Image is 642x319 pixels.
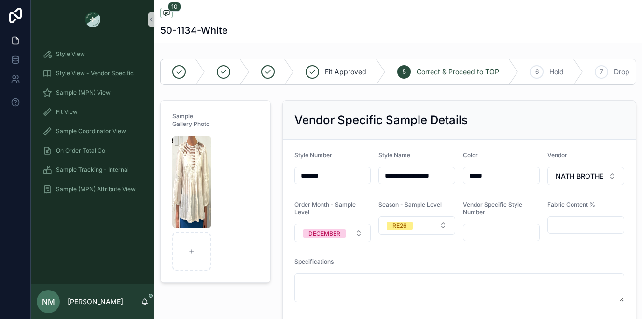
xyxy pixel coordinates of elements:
[547,152,567,159] span: Vendor
[56,69,134,77] span: Style View - Vendor Specific
[378,216,455,235] button: Select Button
[56,89,111,97] span: Sample (MPN) View
[614,67,629,77] span: Drop
[547,167,624,185] button: Select Button
[172,112,209,127] span: Sample Gallery Photo
[56,185,136,193] span: Sample (MPN) Attribute View
[56,127,126,135] span: Sample Coordinator View
[160,8,173,20] button: 10
[549,67,564,77] span: Hold
[294,112,468,128] h2: Vendor Specific Sample Details
[392,222,407,230] div: RE26
[68,297,123,306] p: [PERSON_NAME]
[56,50,85,58] span: Style View
[556,171,604,181] span: NATH BROTHERS
[42,296,55,307] span: NM
[325,67,366,77] span: Fit Approved
[378,152,410,159] span: Style Name
[37,84,149,101] a: Sample (MPN) View
[378,201,442,208] span: Season - Sample Level
[37,180,149,198] a: Sample (MPN) Attribute View
[294,224,371,242] button: Select Button
[463,152,478,159] span: Color
[37,161,149,179] a: Sample Tracking - Internal
[56,108,78,116] span: Fit View
[172,136,211,228] img: Screenshot-2025-08-07-144941.png
[535,68,539,76] span: 6
[56,147,105,154] span: On Order Total Co
[294,201,356,216] span: Order Month - Sample Level
[463,201,522,216] span: Vendor Specific Style Number
[547,201,595,208] span: Fabric Content %
[37,45,149,63] a: Style View
[56,166,129,174] span: Sample Tracking - Internal
[160,24,228,37] h1: 50-1134-White
[37,103,149,121] a: Fit View
[31,39,154,210] div: scrollable content
[168,2,181,12] span: 10
[294,258,334,265] span: Specifications
[37,123,149,140] a: Sample Coordinator View
[308,229,340,238] div: DECEMBER
[37,142,149,159] a: On Order Total Co
[403,68,406,76] span: 5
[417,67,499,77] span: Correct & Proceed to TOP
[600,68,603,76] span: 7
[85,12,100,27] img: App logo
[294,152,332,159] span: Style Number
[37,65,149,82] a: Style View - Vendor Specific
